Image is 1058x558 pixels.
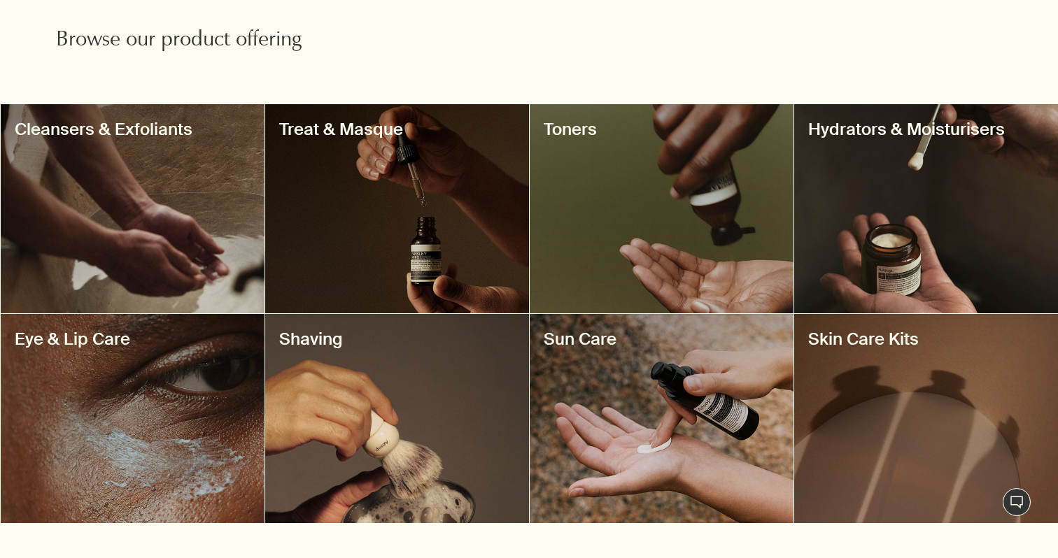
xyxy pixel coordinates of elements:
a: decorativeSkin Care Kits [794,314,1058,523]
a: decorativeShaving [265,314,529,523]
a: decorativeSun Care [530,314,793,523]
h3: Hydrators & Moisturisers [808,118,1044,141]
h3: Cleansers & Exfoliants [15,118,251,141]
h3: Toners [544,118,780,141]
h3: Sun Care [544,328,780,350]
a: decorativeEye & Lip Care [1,314,264,523]
h3: Skin Care Kits [808,328,1044,350]
a: decorativeTreat & Masque [265,104,529,313]
h2: Browse our product offering [56,27,372,55]
h3: Eye & Lip Care [15,328,251,350]
a: decorativeCleansers & Exfoliants [1,104,264,313]
a: decorativeToners [530,104,793,313]
a: decorativeHydrators & Moisturisers [794,104,1058,313]
button: Live-Support Chat [1003,488,1031,516]
h3: Shaving [279,328,515,350]
h3: Treat & Masque [279,118,515,141]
